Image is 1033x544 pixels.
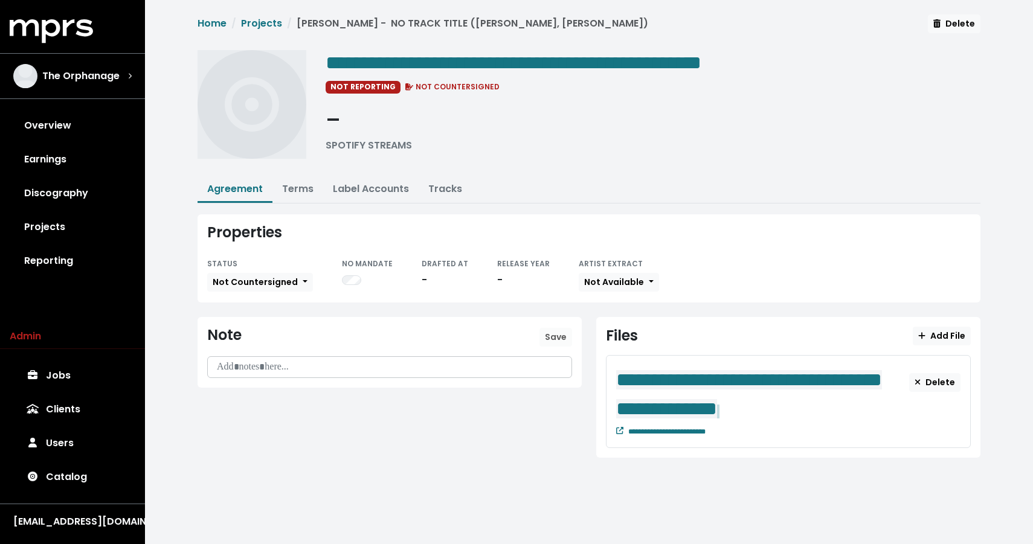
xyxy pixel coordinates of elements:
small: ARTIST EXTRACT [579,258,643,269]
div: [EMAIL_ADDRESS][DOMAIN_NAME] [13,514,132,529]
a: Terms [282,182,314,196]
a: Home [198,16,227,30]
span: Edit value [628,428,706,435]
span: NOT COUNTERSIGNED [403,82,500,92]
a: Projects [10,210,135,244]
a: Tracks [428,182,462,196]
span: Delete [933,18,975,30]
a: Users [10,426,135,460]
div: Files [606,327,638,345]
a: Earnings [10,142,135,176]
img: Album cover for this project [198,50,306,159]
button: Delete [909,373,961,392]
small: NO MANDATE [342,258,393,269]
a: Label Accounts [333,182,409,196]
span: Add File [918,330,965,342]
a: Reporting [10,244,135,278]
a: Jobs [10,359,135,392]
span: Edit value [616,378,882,416]
span: Not Countersigned [213,276,298,288]
span: Not Available [584,276,644,288]
a: Agreement [207,182,263,196]
div: Note [207,327,242,344]
small: STATUS [207,258,237,269]
span: Edit value [326,53,701,72]
a: Clients [10,392,135,426]
div: - [326,103,412,138]
a: Discography [10,176,135,210]
a: Overview [10,109,135,142]
span: The Orphanage [42,69,120,83]
button: Add File [913,327,971,345]
div: Properties [207,224,971,242]
button: Not Available [579,273,659,292]
nav: breadcrumb [198,16,648,40]
div: - [497,273,550,287]
button: [EMAIL_ADDRESS][DOMAIN_NAME] [10,514,135,530]
li: [PERSON_NAME] - NO TRACK TITLE ([PERSON_NAME], [PERSON_NAME]) [282,16,648,31]
small: DRAFTED AT [422,258,468,269]
span: NOT REPORTING [326,81,401,93]
small: RELEASE YEAR [497,258,550,269]
div: SPOTIFY STREAMS [326,138,412,153]
span: Delete [915,376,956,388]
button: Not Countersigned [207,273,313,292]
a: mprs logo [10,24,93,37]
button: Delete [928,14,980,33]
div: - [422,273,468,287]
a: Projects [241,16,282,30]
a: Catalog [10,460,135,494]
img: The selected account / producer [13,64,37,88]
